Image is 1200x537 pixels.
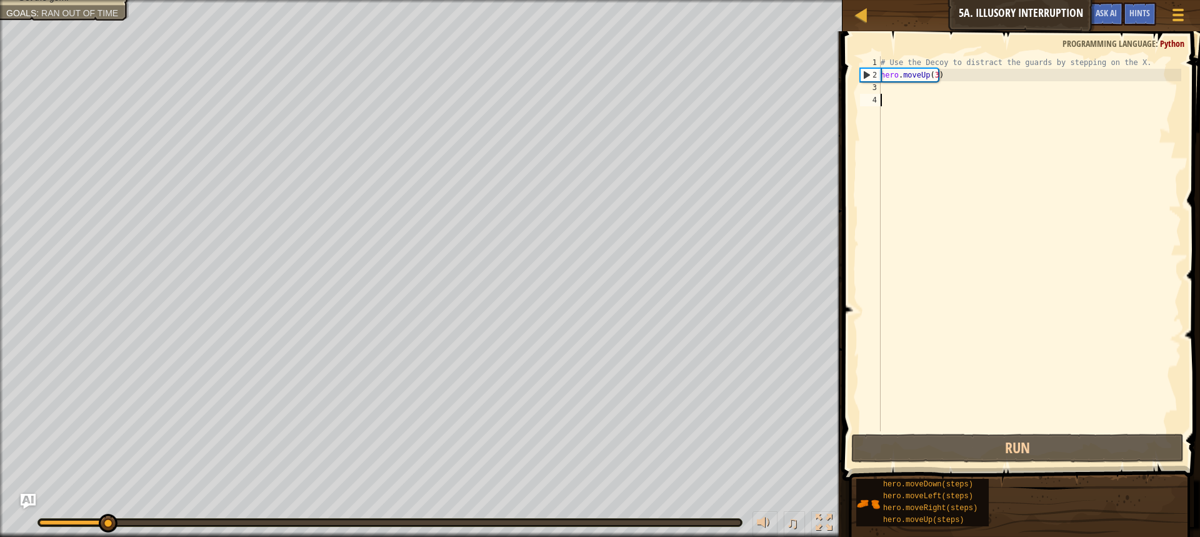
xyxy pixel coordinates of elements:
[883,504,977,513] span: hero.moveRight(steps)
[860,94,881,106] div: 4
[1062,38,1156,49] span: Programming language
[861,69,881,81] div: 2
[883,516,964,524] span: hero.moveUp(steps)
[860,56,881,69] div: 1
[856,492,880,516] img: portrait.png
[883,480,973,489] span: hero.moveDown(steps)
[36,8,41,18] span: :
[811,511,836,537] button: Toggle fullscreen
[41,8,118,18] span: Ran out of time
[1160,38,1184,49] span: Python
[851,434,1184,463] button: Run
[752,511,777,537] button: Adjust volume
[1089,3,1123,26] button: Ask AI
[1096,7,1117,19] span: Ask AI
[860,81,881,94] div: 3
[1162,3,1194,32] button: Show game menu
[784,511,805,537] button: ♫
[1129,7,1150,19] span: Hints
[21,494,36,509] button: Ask AI
[1156,38,1160,49] span: :
[883,492,973,501] span: hero.moveLeft(steps)
[786,513,799,532] span: ♫
[6,8,36,18] span: Goals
